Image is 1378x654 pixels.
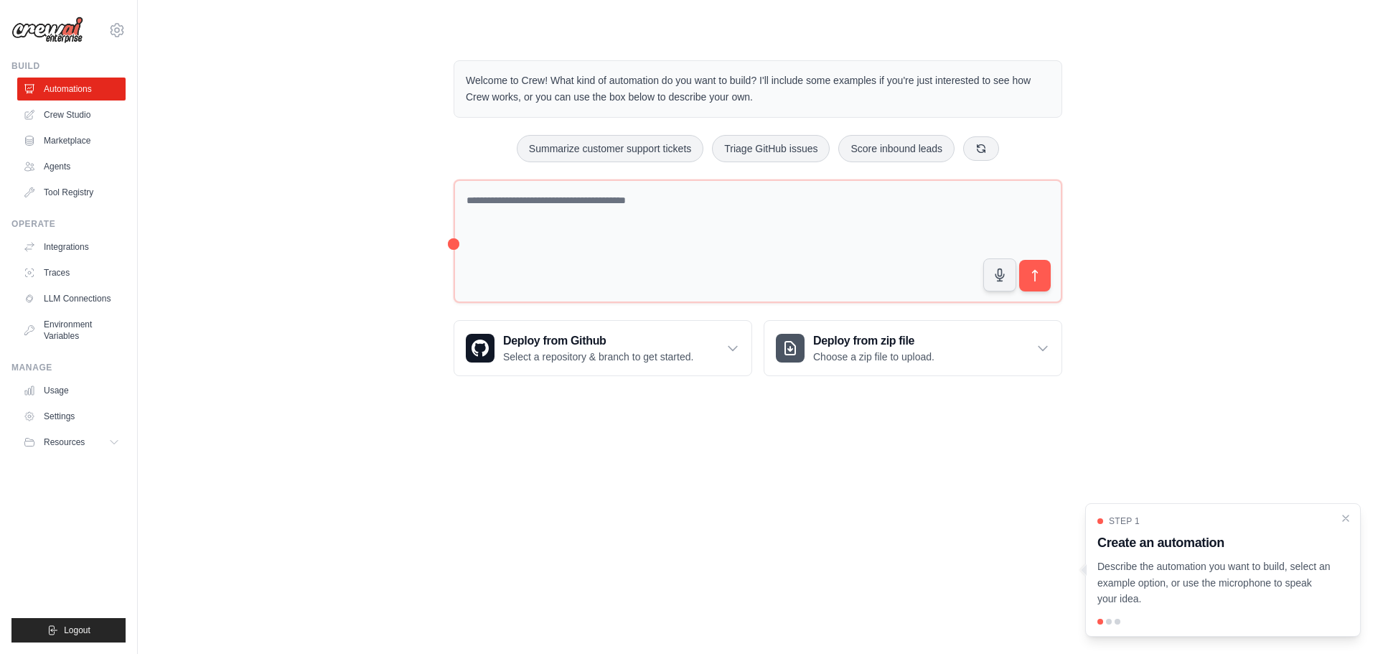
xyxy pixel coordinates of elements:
[17,405,126,428] a: Settings
[17,287,126,310] a: LLM Connections
[11,362,126,373] div: Manage
[466,73,1050,106] p: Welcome to Crew! What kind of automation do you want to build? I'll include some examples if you'...
[838,135,955,162] button: Score inbound leads
[11,618,126,643] button: Logout
[813,350,934,364] p: Choose a zip file to upload.
[1097,559,1331,607] p: Describe the automation you want to build, select an example option, or use the microphone to spe...
[17,379,126,402] a: Usage
[712,135,830,162] button: Triage GitHub issues
[813,332,934,350] h3: Deploy from zip file
[503,332,693,350] h3: Deploy from Github
[17,313,126,347] a: Environment Variables
[64,625,90,636] span: Logout
[17,235,126,258] a: Integrations
[17,155,126,178] a: Agents
[44,436,85,448] span: Resources
[503,350,693,364] p: Select a repository & branch to get started.
[11,17,83,44] img: Logo
[17,431,126,454] button: Resources
[1109,515,1140,527] span: Step 1
[17,181,126,204] a: Tool Registry
[1097,533,1331,553] h3: Create an automation
[17,103,126,126] a: Crew Studio
[17,78,126,101] a: Automations
[1340,513,1351,524] button: Close walkthrough
[11,218,126,230] div: Operate
[11,60,126,72] div: Build
[17,129,126,152] a: Marketplace
[17,261,126,284] a: Traces
[517,135,703,162] button: Summarize customer support tickets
